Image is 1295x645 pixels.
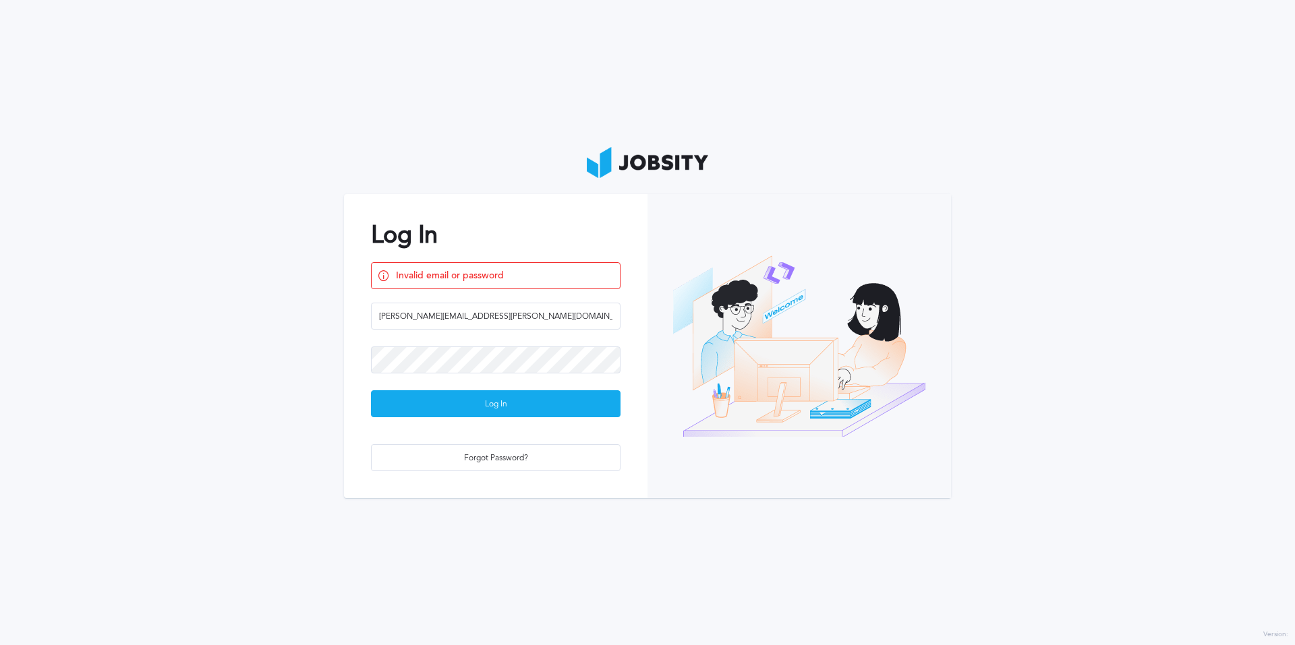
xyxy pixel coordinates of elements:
label: Version: [1263,631,1288,639]
div: Log In [372,391,620,418]
input: Email [371,303,621,330]
h2: Log In [371,221,621,249]
button: Forgot Password? [371,444,621,471]
div: Forgot Password? [372,445,620,472]
button: Log In [371,390,621,417]
span: Invalid email or password [396,270,613,281]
